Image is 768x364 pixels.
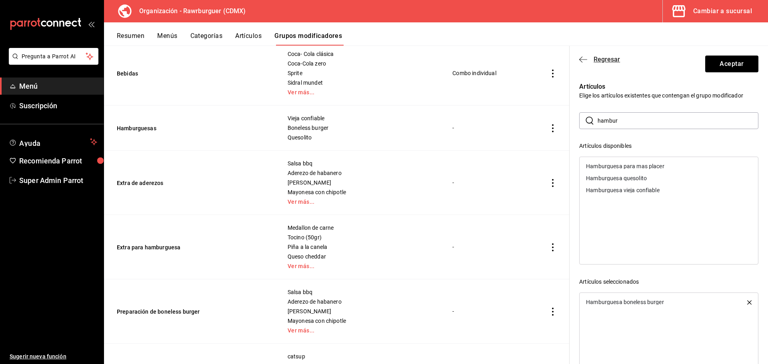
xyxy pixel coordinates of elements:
[579,82,758,91] p: Artículos
[19,155,97,166] span: Recomienda Parrot
[579,56,620,63] button: Regresar
[288,225,432,231] span: Medallon de carne
[288,161,432,166] span: Salsa bbq
[288,263,432,269] a: Ver más...
[288,180,432,185] span: [PERSON_NAME]
[452,123,526,132] div: -
[133,6,246,16] h3: Organización - Rawrburguer (CDMX)
[598,113,758,129] input: Buscar artículo
[693,6,752,17] div: Cambiar a sucursal
[288,115,432,121] span: Vieja confiable
[549,124,557,132] button: actions
[88,21,94,27] button: open_drawer_menu
[117,179,213,187] button: Extra de aderezos
[235,32,262,46] button: Artículos
[288,254,432,259] span: Queso cheddar
[117,124,213,132] button: Hamburguesas
[117,70,213,78] button: Bebidas
[579,142,758,150] div: Artículos disponibles
[288,299,432,304] span: Aderezo de habanero
[22,52,86,61] span: Pregunta a Parrot AI
[580,184,758,196] div: Hamburguesa vieja confiable
[586,163,664,169] div: Hamburguesa para mas placer
[288,328,432,333] a: Ver más...
[586,175,647,181] div: Hamburguesa quesolito
[579,278,758,286] div: Artículos seleccionados
[117,32,768,46] div: navigation tabs
[288,61,432,66] span: Coca-Cola zero
[579,91,758,99] p: Elige los artículos existentes que contengan el grupo modificador
[549,70,557,78] button: actions
[288,354,432,359] span: catsup
[594,56,620,63] span: Regresar
[19,81,97,91] span: Menú
[19,100,97,111] span: Suscripción
[288,189,432,195] span: Mayonesa con chipotle
[19,137,87,147] span: Ayuda
[10,352,97,361] span: Sugerir nueva función
[549,308,557,316] button: actions
[288,244,432,250] span: Piña a la canela
[274,32,342,46] button: Grupos modificadores
[452,307,526,316] div: -
[190,32,223,46] button: Categorías
[586,187,660,193] div: Hamburguesa vieja confiable
[580,160,758,172] div: Hamburguesa para mas placer
[705,56,758,72] button: Aceptar
[19,175,97,186] span: Super Admin Parrot
[6,58,98,66] a: Pregunta a Parrot AI
[288,70,432,76] span: Sprite
[549,179,557,187] button: actions
[580,172,758,184] div: Hamburguesa quesolito
[586,299,664,305] div: Hamburguesa boneless burger
[288,125,432,131] span: Boneless burger
[452,70,526,76] span: Combo individual
[288,90,432,95] a: Ver más...
[549,243,557,251] button: actions
[288,135,432,140] span: Quesolito
[288,308,432,314] span: [PERSON_NAME]
[157,32,177,46] button: Menús
[288,318,432,324] span: Mayonesa con chipotle
[117,243,213,251] button: Extra para hamburguesa
[452,243,526,251] div: -
[288,289,432,295] span: Salsa bbq
[117,32,144,46] button: Resumen
[288,51,432,57] span: Coca- Cola clásica
[288,235,432,240] span: Tocino (50gr)
[288,80,432,86] span: Sidral mundet
[288,170,432,176] span: Aderezo de habanero
[9,48,98,65] button: Pregunta a Parrot AI
[288,199,432,205] a: Ver más...
[117,308,213,316] button: Preparación de boneless burger
[452,178,526,187] div: -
